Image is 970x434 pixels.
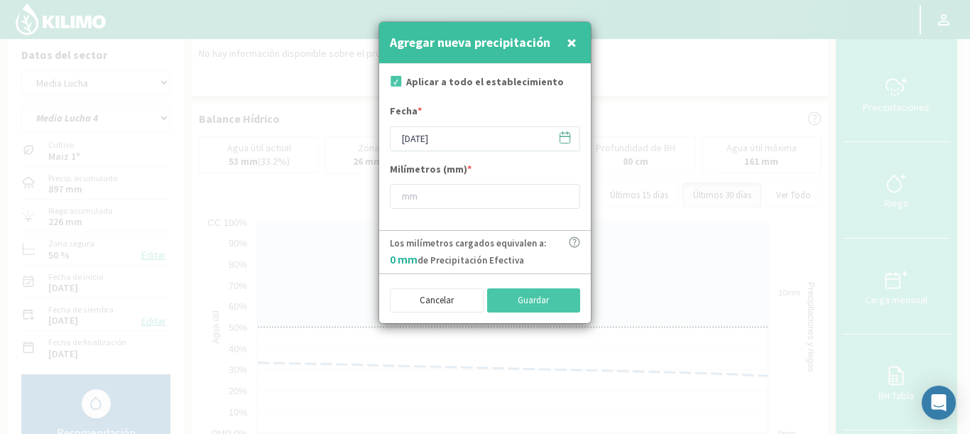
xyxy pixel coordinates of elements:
button: Cancelar [390,288,484,313]
input: mm [390,184,580,209]
span: × [567,31,577,54]
span: 0 mm [390,252,418,266]
label: Fecha [390,104,422,122]
label: Aplicar a todo el establecimiento [406,75,564,89]
div: Open Intercom Messenger [922,386,956,420]
label: Milímetros (mm) [390,162,472,180]
button: Close [563,28,580,57]
h4: Agregar nueva precipitación [390,33,550,53]
p: Los milímetros cargados equivalen a: de Precipitación Efectiva [390,237,546,268]
button: Guardar [487,288,581,313]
